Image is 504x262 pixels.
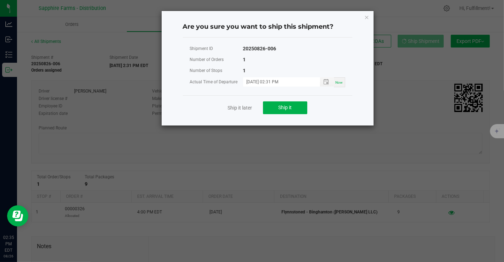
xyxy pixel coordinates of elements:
iframe: Resource center [7,205,28,227]
a: Ship it later [228,104,252,111]
button: Ship it [263,101,307,114]
h4: Are you sure you want to ship this shipment? [183,22,352,32]
div: Number of Stops [190,66,243,75]
span: Toggle popup [320,77,334,86]
span: Now [336,80,343,84]
div: 1 [243,55,246,64]
div: Actual Time of Departure [190,78,243,87]
div: Number of Orders [190,55,243,64]
div: 1 [243,66,246,75]
button: Close [364,13,369,21]
input: MM/dd/yyyy HH:MM a [243,77,313,86]
div: 20250826-006 [243,44,276,53]
span: Ship it [278,105,292,110]
div: Shipment ID [190,44,243,53]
